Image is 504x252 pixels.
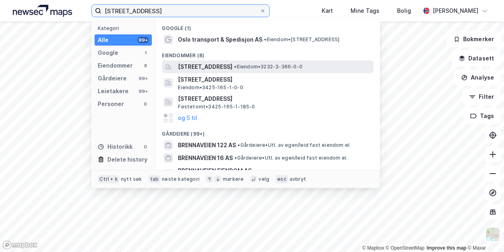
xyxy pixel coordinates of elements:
[258,176,269,182] div: velg
[462,89,501,105] button: Filter
[2,240,38,250] a: Mapbox homepage
[238,142,351,148] span: Gårdeiere • Utl. av egen/leid fast eiendom el.
[149,175,161,183] div: tab
[362,245,384,251] a: Mapbox
[351,6,379,16] div: Mine Tags
[178,84,243,91] span: Eiendom • 3425-165-1-0-0
[464,214,504,252] iframe: Chat Widget
[178,75,370,84] span: [STREET_ADDRESS]
[178,113,197,123] button: og 5 til
[178,104,255,110] span: Festetomt • 3425-165-1-185-0
[178,166,370,176] span: BRENNAVEIEN EIENDOM AS
[178,153,233,163] span: BRENNAVEIEN 16 AS
[155,124,380,139] div: Gårdeiere (99+)
[464,108,501,124] button: Tags
[452,50,501,66] button: Datasett
[13,5,72,17] img: logo.a4113a55bc3d86da70a041830d287a7e.svg
[427,245,466,251] a: Improve this map
[234,64,302,70] span: Eiendom • 3232-3-366-0-0
[142,101,149,107] div: 0
[276,175,288,183] div: esc
[98,35,109,45] div: Alle
[162,176,200,182] div: neste kategori
[447,31,501,47] button: Bokmerker
[98,25,152,31] div: Kategori
[137,88,149,94] div: 99+
[397,6,411,16] div: Bolig
[264,36,339,43] span: Eiendom • [STREET_ADDRESS]
[234,155,237,161] span: •
[98,61,133,70] div: Eiendommer
[142,62,149,69] div: 8
[142,50,149,56] div: 1
[178,62,232,72] span: [STREET_ADDRESS]
[98,74,127,83] div: Gårdeiere
[234,155,347,161] span: Gårdeiere • Utl. av egen/leid fast eiendom el.
[98,86,129,96] div: Leietakere
[98,48,118,58] div: Google
[433,6,478,16] div: [PERSON_NAME]
[98,175,119,183] div: Ctrl + k
[137,37,149,43] div: 99+
[101,5,260,17] input: Søk på adresse, matrikkel, gårdeiere, leietakere eller personer
[178,140,236,150] span: BRENNAVEIEN 122 AS
[178,35,262,44] span: Oslo transport & Spedisjon AS
[98,99,124,109] div: Personer
[178,94,370,104] span: [STREET_ADDRESS]
[121,176,142,182] div: nytt søk
[107,155,147,164] div: Delete history
[264,36,266,42] span: •
[322,6,333,16] div: Kart
[238,142,240,148] span: •
[223,176,244,182] div: markere
[142,144,149,150] div: 0
[386,245,425,251] a: OpenStreetMap
[137,75,149,82] div: 99+
[98,142,133,152] div: Historikk
[290,176,306,182] div: avbryt
[234,64,236,70] span: •
[155,19,380,33] div: Google (1)
[454,70,501,86] button: Analyse
[155,46,380,60] div: Eiendommer (8)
